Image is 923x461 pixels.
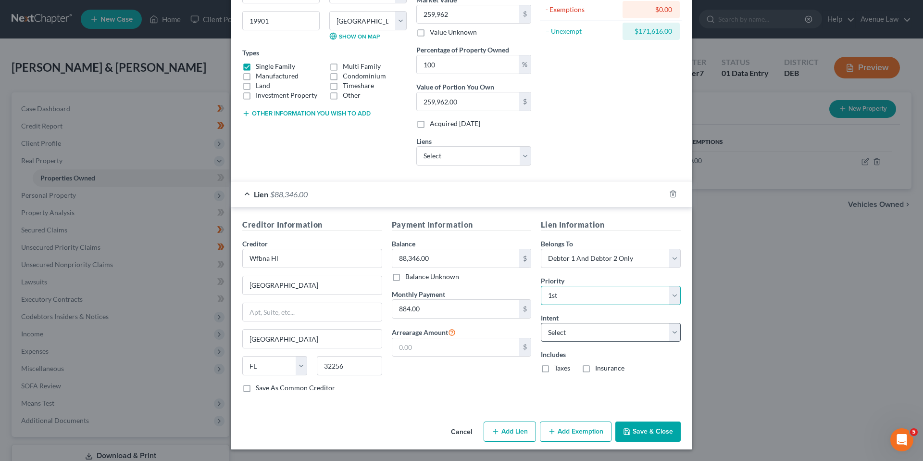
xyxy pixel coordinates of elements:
[256,90,317,100] label: Investment Property
[256,71,299,81] label: Manufactured
[519,338,531,357] div: $
[519,249,531,268] div: $
[392,326,456,338] label: Arrearage Amount
[256,81,270,90] label: Land
[519,300,531,318] div: $
[392,249,520,268] input: 0.00
[343,81,374,90] label: Timeshare
[243,330,382,348] input: Enter city...
[254,190,268,199] span: Lien
[541,277,564,285] span: Priority
[392,289,445,299] label: Monthly Payment
[242,110,371,117] button: Other information you wish to add
[630,26,672,36] div: $171,616.00
[630,5,672,14] div: $0.00
[243,276,382,295] input: Enter address...
[417,55,519,74] input: 0.00
[317,356,382,375] input: Enter zip...
[343,90,361,100] label: Other
[392,239,415,249] label: Balance
[541,349,681,359] label: Includes
[554,363,570,373] label: Taxes
[343,71,386,81] label: Condominium
[541,313,559,323] label: Intent
[484,422,536,442] button: Add Lien
[392,219,532,231] h5: Payment Information
[392,338,520,357] input: 0.00
[615,422,681,442] button: Save & Close
[890,428,913,451] iframe: Intercom live chat
[242,240,268,248] span: Creditor
[392,300,520,318] input: 0.00
[417,92,519,111] input: 0.00
[546,26,618,36] div: = Unexempt
[343,62,381,71] label: Multi Family
[329,32,380,40] a: Show on Map
[256,62,295,71] label: Single Family
[541,219,681,231] h5: Lien Information
[270,190,308,199] span: $88,346.00
[595,363,624,373] label: Insurance
[519,92,531,111] div: $
[430,27,477,37] label: Value Unknown
[443,423,480,442] button: Cancel
[416,82,494,92] label: Value of Portion You Own
[546,5,618,14] div: - Exemptions
[242,48,259,58] label: Types
[430,119,480,128] label: Acquired [DATE]
[243,303,382,321] input: Apt, Suite, etc...
[242,249,382,268] input: Search creditor by name...
[242,11,320,30] input: Enter zip...
[519,55,531,74] div: %
[541,240,573,248] span: Belongs To
[256,383,335,393] label: Save As Common Creditor
[416,45,509,55] label: Percentage of Property Owned
[540,422,611,442] button: Add Exemption
[910,428,918,436] span: 5
[417,5,519,24] input: 0.00
[519,5,531,24] div: $
[242,219,382,231] h5: Creditor Information
[416,136,432,146] label: Liens
[405,272,459,282] label: Balance Unknown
